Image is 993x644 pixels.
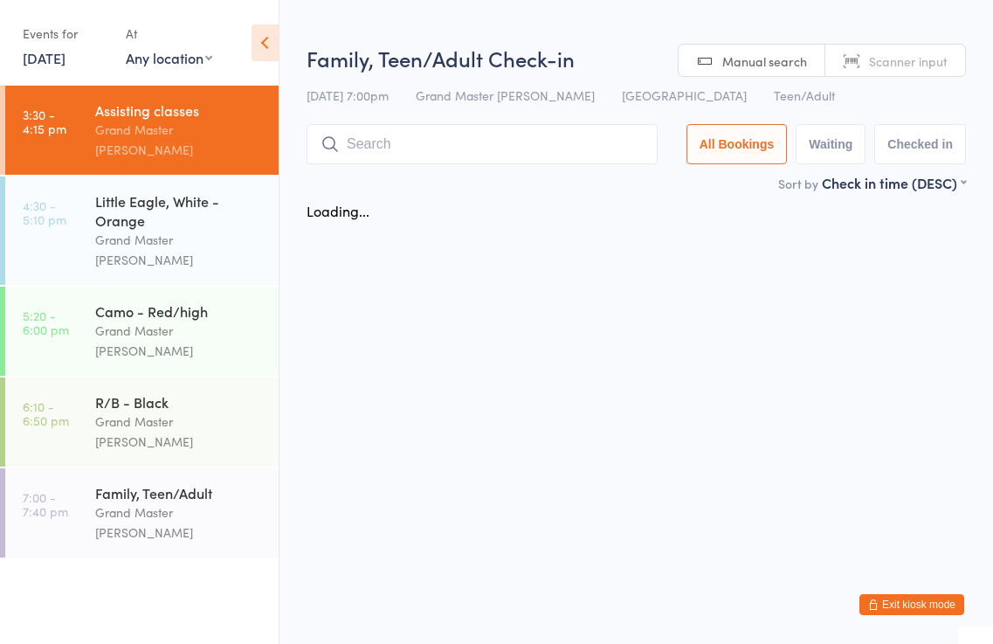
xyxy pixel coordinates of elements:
[5,287,279,376] a: 5:20 -6:00 pmCamo - Red/highGrand Master [PERSON_NAME]
[869,52,948,70] span: Scanner input
[416,87,595,104] span: Grand Master [PERSON_NAME]
[95,301,264,321] div: Camo - Red/high
[5,468,279,557] a: 7:00 -7:40 pmFamily, Teen/AdultGrand Master [PERSON_NAME]
[307,201,369,220] div: Loading...
[95,392,264,412] div: R/B - Black
[774,87,835,104] span: Teen/Adult
[95,502,264,543] div: Grand Master [PERSON_NAME]
[23,48,66,67] a: [DATE]
[95,120,264,160] div: Grand Master [PERSON_NAME]
[23,19,108,48] div: Events for
[822,173,966,192] div: Check in time (DESC)
[126,19,212,48] div: At
[307,44,966,73] h2: Family, Teen/Adult Check-in
[622,87,747,104] span: [GEOGRAPHIC_DATA]
[23,107,66,135] time: 3:30 - 4:15 pm
[874,124,966,164] button: Checked in
[95,100,264,120] div: Assisting classes
[722,52,807,70] span: Manual search
[126,48,212,67] div: Any location
[23,399,69,427] time: 6:10 - 6:50 pm
[686,124,788,164] button: All Bookings
[307,87,389,104] span: [DATE] 7:00pm
[95,321,264,361] div: Grand Master [PERSON_NAME]
[95,412,264,452] div: Grand Master [PERSON_NAME]
[23,490,68,518] time: 7:00 - 7:40 pm
[5,177,279,285] a: 4:30 -5:10 pmLittle Eagle, White - OrangeGrand Master [PERSON_NAME]
[23,308,69,336] time: 5:20 - 6:00 pm
[95,191,264,230] div: Little Eagle, White - Orange
[95,230,264,270] div: Grand Master [PERSON_NAME]
[95,483,264,502] div: Family, Teen/Adult
[23,198,66,226] time: 4:30 - 5:10 pm
[778,175,818,192] label: Sort by
[796,124,865,164] button: Waiting
[859,594,964,615] button: Exit kiosk mode
[5,86,279,175] a: 3:30 -4:15 pmAssisting classesGrand Master [PERSON_NAME]
[5,377,279,467] a: 6:10 -6:50 pmR/B - BlackGrand Master [PERSON_NAME]
[307,124,658,164] input: Search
